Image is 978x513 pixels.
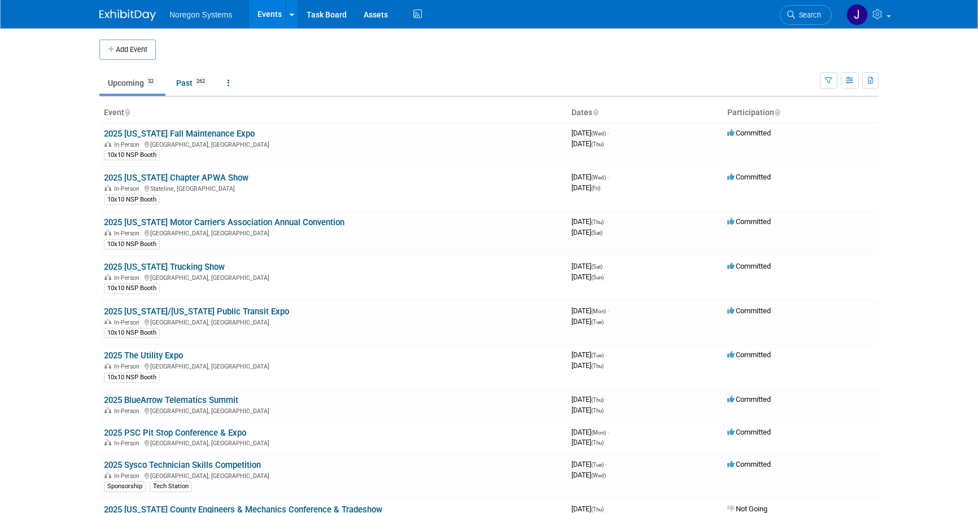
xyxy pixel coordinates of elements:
[114,319,143,326] span: In-Person
[114,472,143,480] span: In-Person
[104,438,562,447] div: [GEOGRAPHIC_DATA], [GEOGRAPHIC_DATA]
[104,230,111,235] img: In-Person Event
[104,440,111,445] img: In-Person Event
[571,350,607,359] span: [DATE]
[114,440,143,447] span: In-Person
[727,350,771,359] span: Committed
[591,462,604,468] span: (Tue)
[124,108,130,117] a: Sort by Event Name
[727,460,771,468] span: Committed
[723,103,879,122] th: Participation
[104,471,562,480] div: [GEOGRAPHIC_DATA], [GEOGRAPHIC_DATA]
[605,505,607,513] span: -
[114,274,143,282] span: In-Person
[104,460,261,470] a: 2025 Sysco Technician Skills Competition
[114,363,143,370] span: In-Person
[727,505,767,513] span: Not Going
[571,129,609,137] span: [DATE]
[571,505,607,513] span: [DATE]
[605,350,607,359] span: -
[104,472,111,478] img: In-Person Event
[591,397,604,403] span: (Thu)
[104,372,160,383] div: 10x10 NSP Booth
[104,361,562,370] div: [GEOGRAPHIC_DATA], [GEOGRAPHIC_DATA]
[193,77,208,86] span: 262
[727,306,771,315] span: Committed
[774,108,780,117] a: Sort by Participation Type
[591,219,604,225] span: (Thu)
[795,11,821,19] span: Search
[145,77,157,86] span: 32
[727,395,771,404] span: Committed
[571,173,609,181] span: [DATE]
[104,273,562,282] div: [GEOGRAPHIC_DATA], [GEOGRAPHIC_DATA]
[104,139,562,148] div: [GEOGRAPHIC_DATA], [GEOGRAPHIC_DATA]
[604,262,606,270] span: -
[608,173,609,181] span: -
[591,319,604,325] span: (Tue)
[114,185,143,192] span: In-Person
[104,283,160,293] div: 10x10 NSP Booth
[727,262,771,270] span: Committed
[169,10,232,19] span: Noregon Systems
[99,10,156,21] img: ExhibitDay
[104,317,562,326] div: [GEOGRAPHIC_DATA], [GEOGRAPHIC_DATA]
[104,407,111,413] img: In-Person Event
[104,185,111,191] img: In-Person Event
[104,363,111,369] img: In-Person Event
[99,40,156,60] button: Add Event
[605,460,607,468] span: -
[104,183,562,192] div: Stateline, [GEOGRAPHIC_DATA]
[591,185,600,191] span: (Fri)
[591,407,604,414] span: (Thu)
[104,428,246,438] a: 2025 PSC Pit Stop Conference & Expo
[591,141,604,147] span: (Thu)
[571,428,609,436] span: [DATE]
[605,217,607,226] span: -
[104,217,344,227] a: 2025 [US_STATE] Motor Carrier's Association Annual Convention
[591,264,602,270] span: (Sat)
[591,472,606,479] span: (Wed)
[571,306,609,315] span: [DATE]
[571,395,607,404] span: [DATE]
[104,195,160,205] div: 10x10 NSP Booth
[104,129,255,139] a: 2025 [US_STATE] Fall Maintenance Expo
[727,173,771,181] span: Committed
[104,228,562,237] div: [GEOGRAPHIC_DATA], [GEOGRAPHIC_DATA]
[571,262,606,270] span: [DATE]
[104,319,111,325] img: In-Person Event
[571,217,607,226] span: [DATE]
[846,4,868,25] img: Johana Gil
[608,129,609,137] span: -
[104,150,160,160] div: 10x10 NSP Booth
[104,481,146,492] div: Sponsorship
[571,183,600,192] span: [DATE]
[104,406,562,415] div: [GEOGRAPHIC_DATA], [GEOGRAPHIC_DATA]
[780,5,832,25] a: Search
[104,274,111,280] img: In-Person Event
[104,239,160,249] div: 10x10 NSP Booth
[104,395,238,405] a: 2025 BlueArrow Telematics Summit
[99,72,165,94] a: Upcoming32
[104,306,289,317] a: 2025 [US_STATE]/[US_STATE] Public Transit Expo
[727,129,771,137] span: Committed
[592,108,598,117] a: Sort by Start Date
[150,481,192,492] div: Tech Station
[571,406,604,414] span: [DATE]
[571,460,607,468] span: [DATE]
[591,308,606,314] span: (Mon)
[571,273,604,281] span: [DATE]
[591,174,606,181] span: (Wed)
[571,317,604,326] span: [DATE]
[608,428,609,436] span: -
[99,103,567,122] th: Event
[104,328,160,338] div: 10x10 NSP Booth
[591,130,606,137] span: (Wed)
[591,440,604,446] span: (Thu)
[571,228,602,236] span: [DATE]
[571,361,604,370] span: [DATE]
[571,139,604,148] span: [DATE]
[591,274,604,280] span: (Sun)
[104,350,183,361] a: 2025 The Utility Expo
[104,173,248,183] a: 2025 [US_STATE] Chapter APWA Show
